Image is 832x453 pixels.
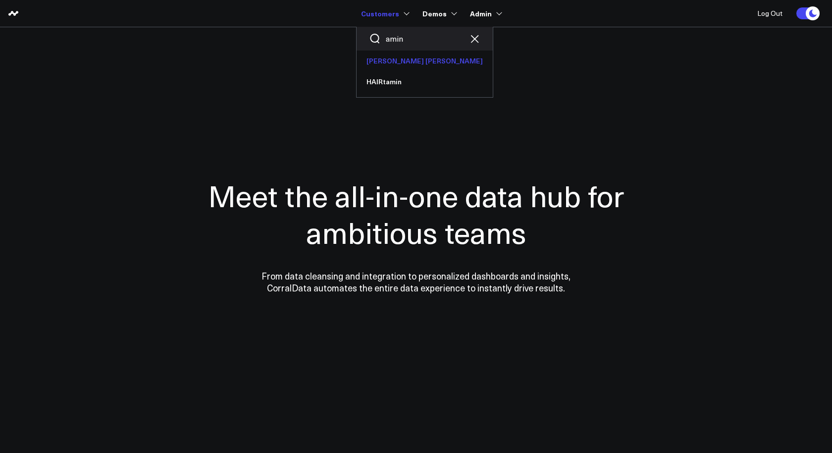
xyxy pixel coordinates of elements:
[386,33,464,44] input: Search customers input
[173,177,659,250] h1: Meet the all-in-one data hub for ambitious teams
[240,270,592,294] p: From data cleansing and integration to personalized dashboards and insights, CorralData automates...
[422,4,455,22] a: Demos
[357,71,493,92] a: HAIRtamin
[369,33,381,45] button: Search customers button
[357,51,493,71] a: [PERSON_NAME] [PERSON_NAME]
[470,4,500,22] a: Admin
[361,4,408,22] a: Customers
[468,33,480,45] button: Clear search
